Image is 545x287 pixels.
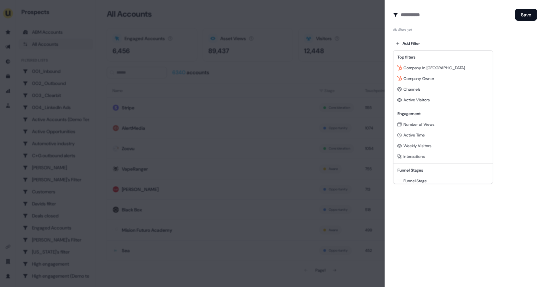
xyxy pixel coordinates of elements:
[403,76,434,81] span: Company Owner
[403,178,427,184] span: Funnel Stage
[403,65,465,71] span: Company in [GEOGRAPHIC_DATA]
[403,154,425,159] span: Interactions
[395,52,492,63] div: Top filters
[403,87,421,92] span: Channels
[403,132,425,138] span: Active Time
[395,165,492,176] div: Funnel Stages
[395,108,492,119] div: Engagement
[393,50,493,184] div: Add Filter
[403,122,435,127] span: Number of Views
[403,97,430,103] span: Active Visitors
[403,143,432,149] span: Weekly Visitors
